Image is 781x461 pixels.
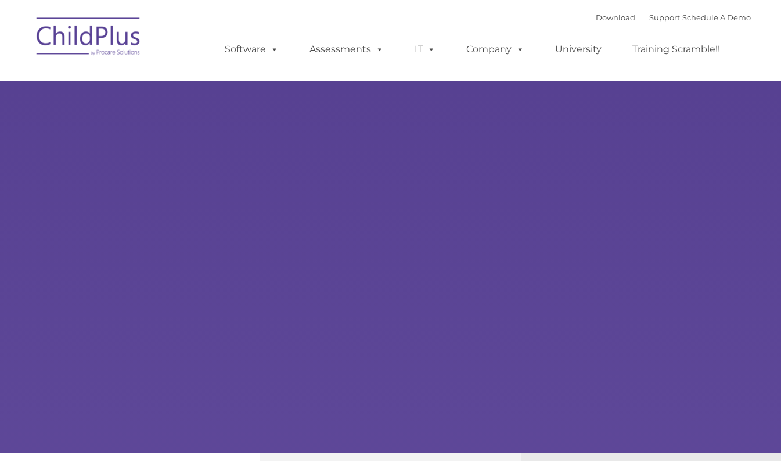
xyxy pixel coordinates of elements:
a: Support [649,13,680,22]
font: | [596,13,751,22]
a: Assessments [298,38,395,61]
a: Training Scramble!! [621,38,732,61]
a: Software [213,38,290,61]
a: University [544,38,613,61]
a: Company [455,38,536,61]
a: IT [403,38,447,61]
img: ChildPlus by Procare Solutions [31,9,147,67]
a: Schedule A Demo [682,13,751,22]
a: Download [596,13,635,22]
